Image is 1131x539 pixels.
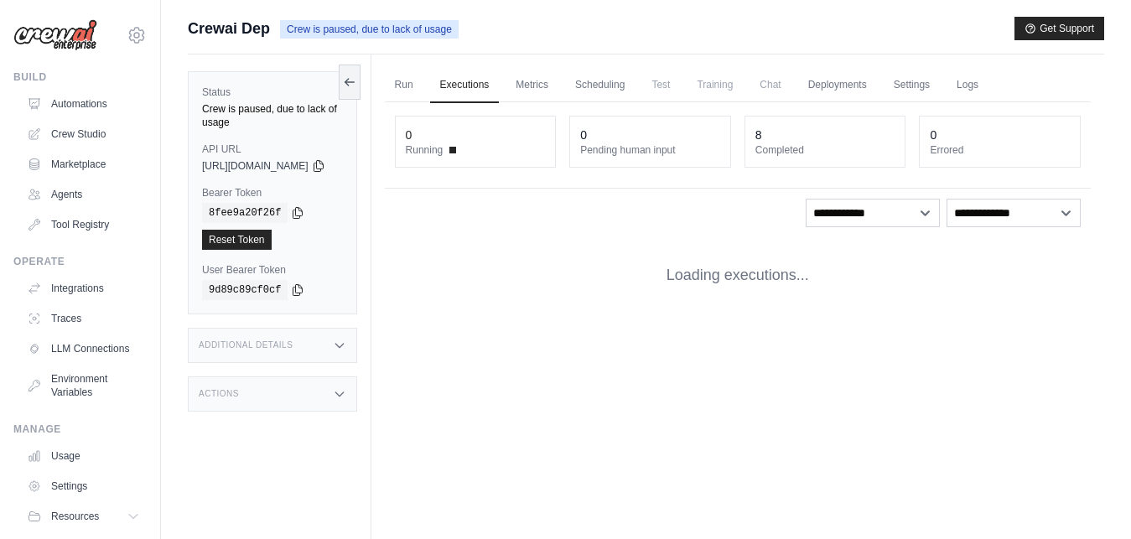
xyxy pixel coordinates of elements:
span: Resources [51,510,99,523]
label: API URL [202,143,343,156]
a: Scheduling [565,68,635,103]
a: Automations [20,91,147,117]
div: Build [13,70,147,84]
dt: Errored [930,143,1070,157]
div: 0 [406,127,412,143]
div: Operate [13,255,147,268]
img: Logo [13,19,97,51]
span: Crewai Dep [188,17,270,40]
div: 0 [580,127,587,143]
div: Crew is paused, due to lack of usage [202,102,343,129]
a: Settings [884,68,940,103]
span: Training is not available until the deployment is complete [687,68,743,101]
a: LLM Connections [20,335,147,362]
dt: Pending human input [580,143,720,157]
span: Test [641,68,680,101]
a: Deployments [798,68,877,103]
div: 0 [930,127,936,143]
dt: Completed [755,143,895,157]
h3: Actions [199,389,239,399]
label: User Bearer Token [202,263,343,277]
a: Tool Registry [20,211,147,238]
a: Marketplace [20,151,147,178]
a: Crew Studio [20,121,147,148]
span: [URL][DOMAIN_NAME] [202,159,309,173]
a: Run [385,68,423,103]
a: Integrations [20,275,147,302]
div: 8 [755,127,762,143]
button: Resources [20,503,147,530]
code: 9d89c89cf0cf [202,280,288,300]
label: Bearer Token [202,186,343,200]
a: Usage [20,443,147,469]
div: Loading executions... [385,237,1091,314]
a: Logs [947,68,988,103]
iframe: Chat Widget [1047,459,1131,539]
label: Status [202,86,343,99]
span: Chat is not available until the deployment is complete [750,68,791,101]
span: Crew is paused, due to lack of usage [280,20,459,39]
div: Manage [13,422,147,436]
a: Traces [20,305,147,332]
a: Environment Variables [20,365,147,406]
code: 8fee9a20f26f [202,203,288,223]
a: Reset Token [202,230,272,250]
span: Running [406,143,444,157]
a: Executions [430,68,500,103]
a: Settings [20,473,147,500]
h3: Additional Details [199,340,293,350]
button: Get Support [1014,17,1104,40]
a: Agents [20,181,147,208]
a: Metrics [506,68,558,103]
